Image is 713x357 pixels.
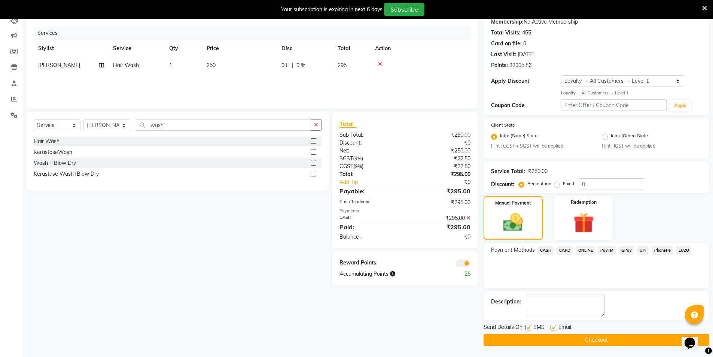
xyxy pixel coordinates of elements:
span: Email [558,323,571,333]
div: Accumulating Points [334,270,440,278]
small: Hint : CGST + SGST will be applied [491,143,591,149]
span: 295 [338,62,347,69]
div: CASH [334,214,405,222]
strong: Loyalty → [561,90,581,96]
button: Checkout [484,334,709,346]
div: Service Total: [491,167,525,175]
div: ₹250.00 [528,167,548,175]
img: _gift.svg [567,210,600,236]
div: ₹295.00 [405,199,476,206]
span: Send Details On [484,323,522,333]
div: Points: [491,61,508,69]
span: SMS [533,323,545,333]
div: Kerastase Wash+Blow Dry [34,170,99,178]
div: KerastaseWash [34,148,72,156]
span: CARD [557,246,573,255]
div: Discount: [491,181,514,188]
div: Balance : [334,233,405,241]
iframe: chat widget [682,327,706,350]
label: Fixed [563,180,574,187]
th: Total [333,40,371,57]
span: CGST [339,163,353,170]
div: Payments [339,208,470,214]
div: No Active Membership [491,18,702,26]
span: 0 F [281,61,289,69]
div: Sub Total: [334,131,405,139]
div: ₹295.00 [405,187,476,196]
div: Net: [334,147,405,155]
div: Discount: [334,139,405,147]
span: 0 % [296,61,305,69]
div: ₹295.00 [405,223,476,232]
div: 465 [522,29,531,37]
span: CASH [538,246,554,255]
div: Total: [334,170,405,178]
small: Hint : IGST will be applied [602,143,702,149]
span: PhonePe [652,246,673,255]
span: Total [339,120,357,128]
span: UPI [637,246,649,255]
div: ₹295.00 [405,214,476,222]
div: 25 [441,270,476,278]
div: ( ) [334,163,405,170]
th: Qty [165,40,202,57]
div: Card on file: [491,40,522,48]
div: ₹250.00 [405,131,476,139]
label: Redemption [571,199,597,206]
div: All Customers → Level 1 [561,90,702,96]
span: Payment Methods [491,246,535,254]
span: 9% [354,155,362,161]
label: Intra (Same) State [500,132,537,141]
div: Apply Discount [491,77,561,85]
div: 0 [523,40,526,48]
span: ONLINE [576,246,595,255]
span: [PERSON_NAME] [38,62,80,69]
div: ₹0 [405,233,476,241]
th: Disc [277,40,333,57]
div: Your subscription is expiring in next 6 days [281,6,383,13]
div: ₹22.50 [405,155,476,163]
span: 9% [355,163,362,169]
div: Hair Wash [34,137,60,145]
th: Service [109,40,165,57]
div: ₹250.00 [405,147,476,155]
div: [DATE] [518,51,534,58]
span: Hair Wash [113,62,139,69]
button: Subscribe [384,3,424,16]
div: Services [34,26,476,40]
input: Enter Offer / Coupon Code [561,99,667,111]
a: Add Tip [334,178,417,186]
th: Action [371,40,470,57]
label: Client State [491,122,515,128]
span: GPay [619,246,634,255]
div: Wash + Blow Dry [34,159,76,167]
div: ₹22.50 [405,163,476,170]
div: Last Visit: [491,51,516,58]
span: | [292,61,293,69]
div: ₹0 [405,139,476,147]
span: LUZO [676,246,691,255]
div: Payable: [334,187,405,196]
span: 1 [169,62,172,69]
span: PayTM [598,246,616,255]
div: Reward Points [334,259,405,267]
div: Coupon Code [491,102,561,109]
div: ₹295.00 [405,170,476,178]
div: ₹0 [417,178,476,186]
img: _cash.svg [497,211,529,234]
div: Paid: [334,223,405,232]
div: Membership: [491,18,524,26]
input: Search or Scan [136,119,311,131]
span: 250 [207,62,216,69]
div: Cash Tendered: [334,199,405,206]
div: ( ) [334,155,405,163]
button: Apply [670,100,691,111]
span: SGST [339,155,353,162]
label: Inter (Other) State [611,132,648,141]
th: Stylist [34,40,109,57]
div: Description: [491,298,521,306]
label: Percentage [527,180,551,187]
th: Price [202,40,277,57]
div: Total Visits: [491,29,521,37]
div: 32005.86 [509,61,531,69]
